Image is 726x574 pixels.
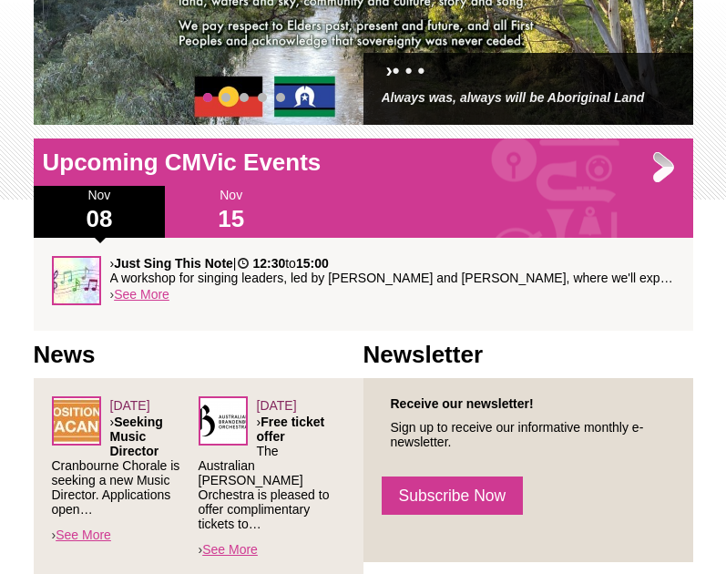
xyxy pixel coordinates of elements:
[52,256,101,305] img: Rainbow-notes.jpg
[114,256,233,271] strong: Just Sing This Note
[382,420,675,449] p: Sign up to receive our informative monthly e-newsletter.
[199,396,345,559] div: ›
[382,477,524,515] a: Subscribe Now
[165,186,297,238] div: Nov
[165,204,297,233] h1: 15
[52,396,199,544] div: ›
[257,398,297,413] span: [DATE]
[34,204,166,233] h1: 08
[296,256,329,271] strong: 15:00
[114,287,169,302] a: See More
[52,396,101,446] img: POSITION_vacant.jpg
[391,396,534,411] strong: Receive our newsletter!
[393,59,424,82] a: • • •
[56,528,111,542] a: See More
[34,186,166,238] div: Nov
[363,340,693,369] h1: Newsletter
[34,148,693,177] h1: Upcoming CMVic Events
[110,398,150,413] span: [DATE]
[382,62,675,88] h2: ›
[110,415,163,458] strong: Seeking Music Director
[34,340,363,369] h1: News
[52,256,675,313] div: ›
[199,396,248,446] img: Australian_Brandenburg_Orchestra.png
[252,256,285,271] strong: 12:30
[110,256,675,285] p: › | to A workshop for singing leaders, led by [PERSON_NAME] and [PERSON_NAME], where we'll explor...
[382,90,645,105] a: Always was, always will be Aboriginal Land
[199,415,345,531] p: › The Australian [PERSON_NAME] Orchestra is pleased to offer complimentary tickets to…
[202,542,258,557] a: See More
[52,415,199,517] p: › Cranbourne Chorale is seeking a new Music Director. Applications open…
[257,415,325,444] strong: Free ticket offer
